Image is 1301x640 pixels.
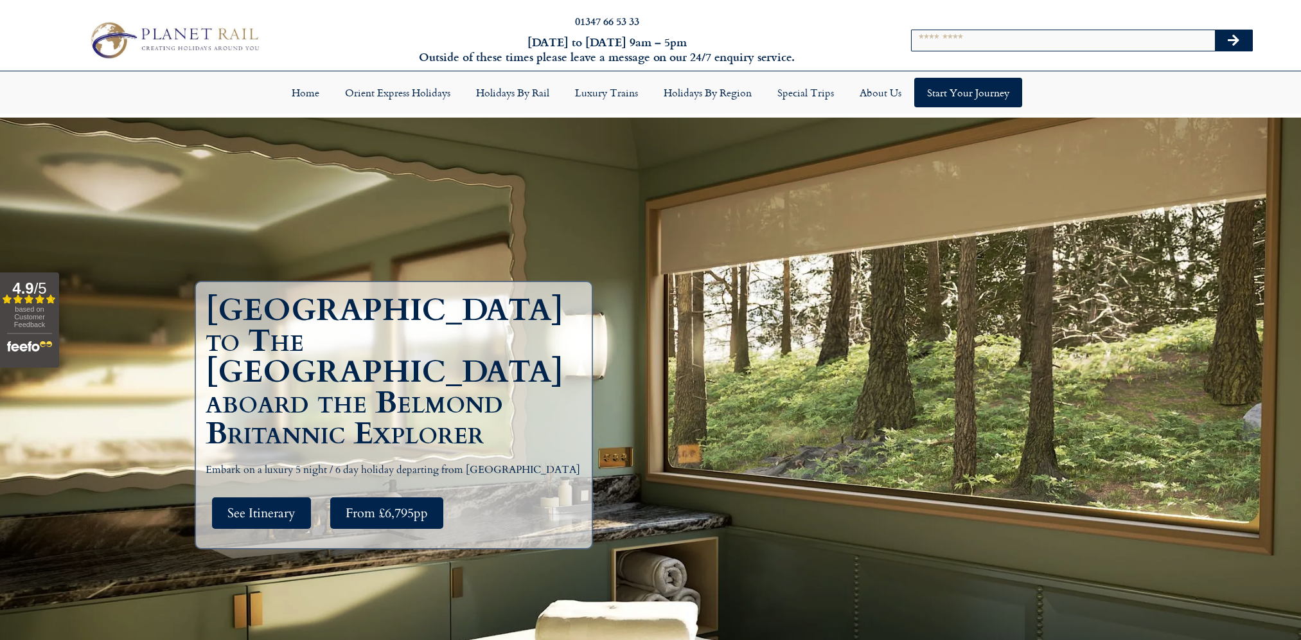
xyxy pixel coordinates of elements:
a: About Us [847,78,914,107]
img: Planet Rail Train Holidays Logo [84,18,263,62]
span: From £6,795pp [346,505,428,521]
a: Start your Journey [914,78,1022,107]
button: Search [1215,30,1252,51]
a: Holidays by Rail [463,78,562,107]
h6: [DATE] to [DATE] 9am – 5pm Outside of these times please leave a message on our 24/7 enquiry serv... [350,35,864,65]
a: Home [279,78,332,107]
a: From £6,795pp [330,497,443,529]
a: Orient Express Holidays [332,78,463,107]
a: Holidays by Region [651,78,765,107]
nav: Menu [6,78,1295,107]
h1: [GEOGRAPHIC_DATA] to The [GEOGRAPHIC_DATA] aboard the Belmond Britannic Explorer [206,295,589,449]
p: Embark on a luxury 5 night / 6 day holiday departing from [GEOGRAPHIC_DATA] [206,462,589,479]
a: Luxury Trains [562,78,651,107]
span: See Itinerary [227,505,296,521]
a: Special Trips [765,78,847,107]
a: 01347 66 53 33 [575,13,639,28]
a: See Itinerary [212,497,311,529]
